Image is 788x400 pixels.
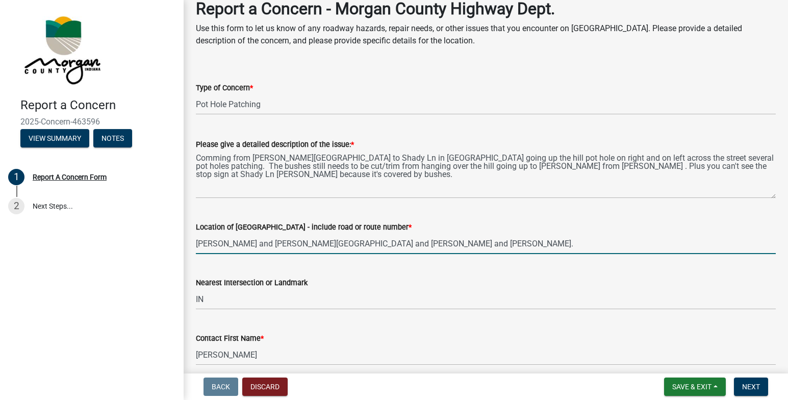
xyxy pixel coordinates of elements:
div: Report A Concern Form [33,173,107,181]
button: Notes [93,129,132,147]
label: Type of Concern [196,85,253,92]
span: Save & Exit [672,383,711,391]
button: Save & Exit [664,378,726,396]
button: Back [204,378,238,396]
span: Back [212,383,230,391]
wm-modal-confirm: Summary [20,135,89,143]
button: Discard [242,378,288,396]
span: Next [742,383,760,391]
div: 2 [8,198,24,214]
button: Next [734,378,768,396]
img: Morgan County, Indiana [20,11,103,87]
h4: Report a Concern [20,98,175,113]
label: Location of [GEOGRAPHIC_DATA] - include road or route number [196,224,412,231]
button: View Summary [20,129,89,147]
div: 1 [8,169,24,185]
label: Contact First Name [196,335,264,342]
span: 2025-Concern-463596 [20,117,163,127]
label: Nearest Intersection or Landmark [196,280,308,287]
label: Please give a detailed description of the issue: [196,141,354,148]
wm-modal-confirm: Notes [93,135,132,143]
p: Use this form to let us know of any roadway hazards, repair needs, or other issues that you encou... [196,22,776,47]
